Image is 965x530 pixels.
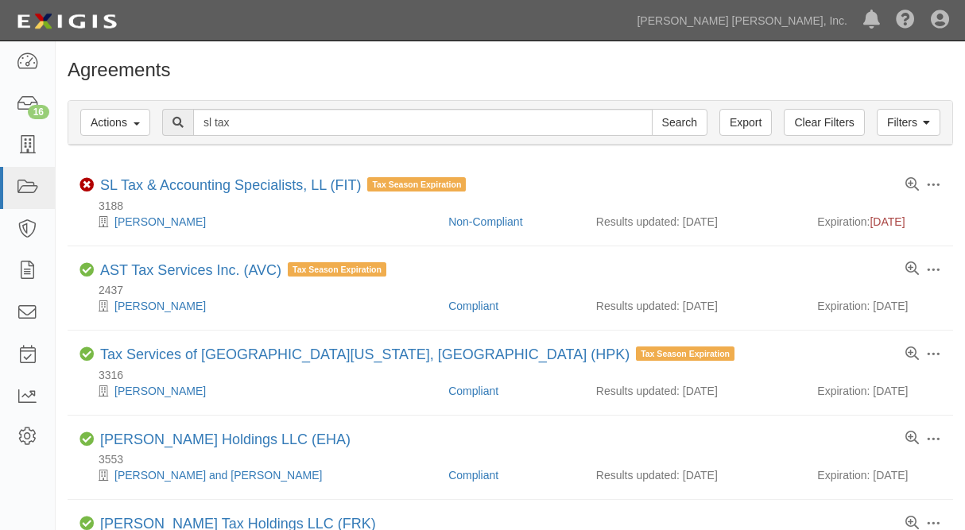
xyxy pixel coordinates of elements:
div: 3553 [79,451,953,467]
input: Search [193,109,653,136]
a: Compliant [448,469,498,482]
a: SL Tax & Accounting Specialists, LL (FIT) [100,177,361,193]
a: View results summary [905,178,919,192]
div: 16 [28,105,49,119]
i: Help Center - Complianz [896,11,915,30]
span: Actions [91,116,127,129]
a: AST Tax Services Inc. (AVC) [100,262,281,278]
div: Expiration: [DATE] [817,383,941,399]
a: Tax Services of [GEOGRAPHIC_DATA][US_STATE], [GEOGRAPHIC_DATA] (HPK) [100,346,630,362]
div: 3316 [79,367,953,383]
a: Compliant [448,300,498,312]
a: [PERSON_NAME] and [PERSON_NAME] [114,469,322,482]
div: Tajamal Nawaz [79,298,436,314]
a: Export [719,109,772,136]
input: Search [652,109,707,136]
a: Clear Filters [784,109,864,136]
div: Expiration: [DATE] [817,467,941,483]
a: View results summary [905,347,919,362]
div: Benton Holdings LLC (EHA) [100,431,351,449]
div: Russel Cade Johnson [79,383,436,399]
a: View results summary [905,262,919,277]
span: Tax Season Expiration [367,177,466,191]
div: Stephanie Ellis [79,214,436,230]
div: Results updated: [DATE] [596,214,794,230]
div: AST Tax Services Inc. (AVC) [100,262,386,280]
a: Compliant [448,385,498,397]
div: Results updated: [DATE] [596,298,794,314]
div: 3188 [79,198,953,214]
div: SL Tax & Accounting Specialists, LL (FIT) [100,177,466,195]
a: [PERSON_NAME] [PERSON_NAME], Inc. [629,5,855,37]
i: Non-Compliant [79,178,94,192]
div: Tax Services of Northern Arizona, L (HPK) [100,346,734,364]
div: Expiration: [817,214,941,230]
div: Results updated: [DATE] [596,383,794,399]
img: logo-5460c22ac91f19d4615b14bd174203de0afe785f0fc80cf4dbbc73dc1793850b.png [12,7,122,36]
a: [PERSON_NAME] [114,300,206,312]
a: View results summary [905,431,919,446]
a: [PERSON_NAME] Holdings LLC (EHA) [100,431,351,447]
div: 2437 [79,282,953,298]
span: [DATE] [870,215,905,228]
h1: Agreements [68,60,953,80]
i: Compliant [79,263,94,277]
div: David and Ashlie Benton [79,467,436,483]
span: Tax Season Expiration [636,346,734,361]
span: Tax Season Expiration [288,262,386,277]
button: Actions [80,109,150,136]
i: Compliant [79,347,94,362]
a: [PERSON_NAME] [114,385,206,397]
a: Non-Compliant [448,215,522,228]
div: Results updated: [DATE] [596,467,794,483]
a: Filters [877,109,940,136]
a: [PERSON_NAME] [114,215,206,228]
div: Expiration: [DATE] [817,298,941,314]
i: Compliant [79,432,94,447]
